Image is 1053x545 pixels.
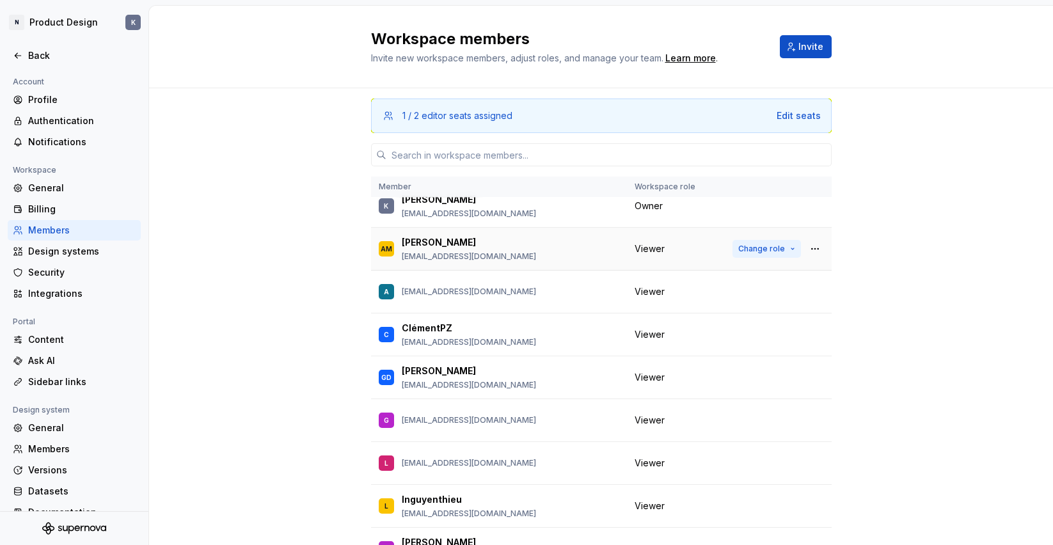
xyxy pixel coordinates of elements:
span: Owner [635,200,663,212]
div: General [28,422,136,434]
div: Design systems [28,245,136,258]
div: AM [381,242,392,255]
div: Sidebar links [28,375,136,388]
div: A [384,285,389,298]
div: 1 / 2 editor seats assigned [402,109,512,122]
div: L [384,500,388,512]
div: Billing [28,203,136,216]
div: Datasets [28,485,136,498]
th: Workspace role [627,177,725,198]
div: Profile [28,93,136,106]
span: Viewer [635,371,665,384]
a: Sidebar links [8,372,141,392]
a: Design systems [8,241,141,262]
p: [EMAIL_ADDRESS][DOMAIN_NAME] [402,251,536,262]
div: Versions [28,464,136,477]
p: [EMAIL_ADDRESS][DOMAIN_NAME] [402,287,536,297]
p: [PERSON_NAME] [402,365,476,377]
button: Change role [732,240,801,258]
svg: Supernova Logo [42,522,106,535]
div: Back [28,49,136,62]
span: Viewer [635,328,665,341]
p: [EMAIL_ADDRESS][DOMAIN_NAME] [402,509,536,519]
a: General [8,178,141,198]
div: Security [28,266,136,279]
p: lnguyenthieu [402,493,462,506]
a: Billing [8,199,141,219]
button: Edit seats [777,109,821,122]
a: Back [8,45,141,66]
div: Integrations [28,287,136,300]
div: Documentation [28,506,136,519]
div: GD [381,371,392,384]
a: Content [8,329,141,350]
h2: Workspace members [371,29,764,49]
div: Authentication [28,115,136,127]
span: Viewer [635,414,665,427]
button: NProduct DesignK [3,8,146,36]
div: N [9,15,24,30]
span: Viewer [635,457,665,470]
span: Change role [738,244,785,254]
span: . [663,54,718,63]
div: K [384,200,388,212]
div: Content [28,333,136,346]
div: Notifications [28,136,136,148]
a: Integrations [8,283,141,304]
a: General [8,418,141,438]
th: Member [371,177,627,198]
div: C [384,328,389,341]
div: G [384,414,389,427]
div: General [28,182,136,194]
span: Viewer [635,285,665,298]
a: Datasets [8,481,141,502]
span: Viewer [635,242,665,255]
div: Members [28,443,136,455]
p: [EMAIL_ADDRESS][DOMAIN_NAME] [402,380,536,390]
a: Learn more [665,52,716,65]
input: Search in workspace members... [386,143,832,166]
p: [PERSON_NAME] [402,193,476,206]
a: Security [8,262,141,283]
a: Documentation [8,502,141,523]
span: Invite new workspace members, adjust roles, and manage your team. [371,52,663,63]
p: [PERSON_NAME] [402,236,476,249]
button: Invite [780,35,832,58]
span: Viewer [635,500,665,512]
span: Invite [798,40,823,53]
a: Authentication [8,111,141,131]
div: Members [28,224,136,237]
p: [EMAIL_ADDRESS][DOMAIN_NAME] [402,415,536,425]
a: Members [8,220,141,241]
div: K [131,17,136,28]
div: Product Design [29,16,98,29]
div: Design system [8,402,75,418]
a: Notifications [8,132,141,152]
a: Members [8,439,141,459]
p: [EMAIL_ADDRESS][DOMAIN_NAME] [402,458,536,468]
p: [EMAIL_ADDRESS][DOMAIN_NAME] [402,337,536,347]
div: L [384,457,388,470]
div: Account [8,74,49,90]
a: Profile [8,90,141,110]
div: Portal [8,314,40,329]
a: Versions [8,460,141,480]
p: ClémentPZ [402,322,452,335]
div: Ask AI [28,354,136,367]
a: Ask AI [8,351,141,371]
div: Workspace [8,162,61,178]
p: [EMAIL_ADDRESS][DOMAIN_NAME] [402,209,536,219]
